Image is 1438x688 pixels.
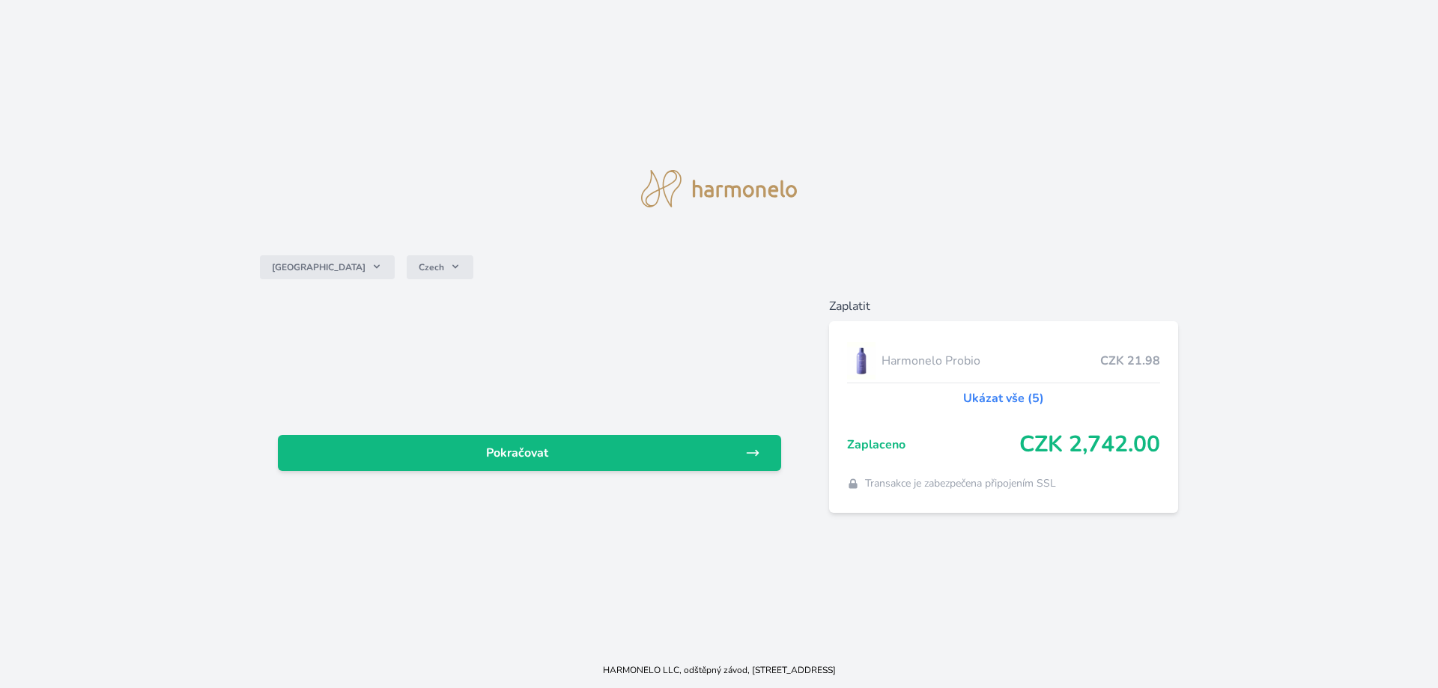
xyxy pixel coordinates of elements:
[278,435,781,471] a: Pokračovat
[260,255,395,279] button: [GEOGRAPHIC_DATA]
[882,352,1101,370] span: Harmonelo Probio
[847,436,1020,454] span: Zaplaceno
[1100,352,1160,370] span: CZK 21.98
[829,297,1179,315] h6: Zaplatit
[641,170,797,207] img: logo.svg
[419,261,444,273] span: Czech
[407,255,473,279] button: Czech
[272,261,365,273] span: [GEOGRAPHIC_DATA]
[1019,431,1160,458] span: CZK 2,742.00
[963,389,1044,407] a: Ukázat vše (5)
[290,444,745,462] span: Pokračovat
[865,476,1056,491] span: Transakce je zabezpečena připojením SSL
[847,342,876,380] img: CLEAN_PROBIO_se_stinem_x-lo.jpg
